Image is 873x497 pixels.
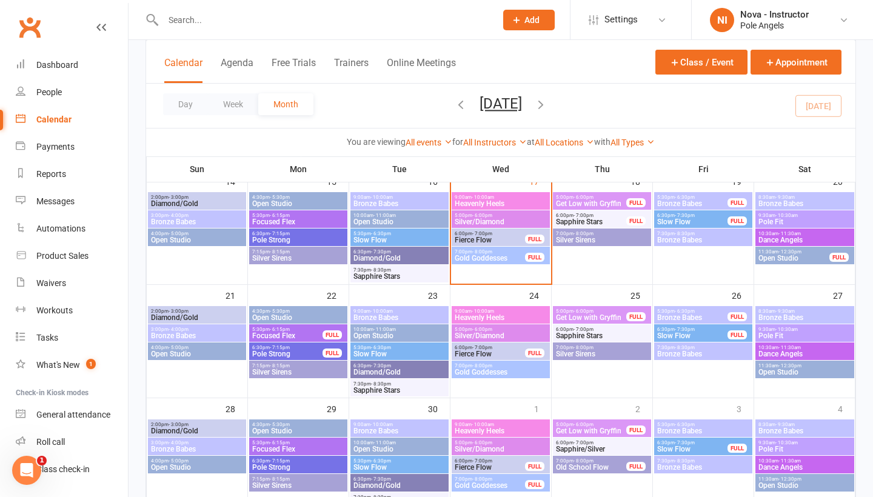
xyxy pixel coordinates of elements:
span: Open Studio [758,255,830,262]
span: Slow Flow [657,218,728,225]
div: FULL [323,330,342,339]
span: - 10:00am [472,422,494,427]
input: Search... [159,12,487,28]
span: 9:30am [758,440,852,445]
div: FULL [323,349,342,358]
span: - 6:15pm [270,440,290,445]
span: 7:00pm [454,249,526,255]
span: - 7:00pm [472,345,492,350]
span: Get Low with Gryffin [555,427,627,435]
span: 2:00pm [150,422,244,427]
div: Payments [36,142,75,152]
span: 11:30am [758,249,830,255]
span: - 5:00pm [169,458,189,464]
div: Roll call [36,437,65,447]
span: 10:00am [353,440,446,445]
span: - 8:15pm [270,363,290,369]
span: - 6:15pm [270,213,290,218]
div: What's New [36,360,80,370]
th: Tue [349,156,450,182]
button: Calendar [164,57,202,83]
strong: You are viewing [347,137,406,147]
span: - 5:00pm [169,345,189,350]
strong: at [527,137,535,147]
span: Dance Angels [758,236,852,244]
span: - 6:30pm [371,345,391,350]
span: - 8:00pm [574,231,594,236]
div: FULL [727,444,747,453]
a: Reports [16,161,128,188]
span: Fierce Flow [454,236,526,244]
span: - 4:00pm [169,440,189,445]
span: Pole Strong [252,350,323,358]
div: 2 [635,398,652,418]
span: - 8:00pm [574,345,594,350]
span: Bronze Babes [353,200,446,207]
div: 29 [327,398,349,418]
span: Silver/Diamond [454,332,547,339]
span: Silver/Diamond [454,445,547,453]
div: Dashboard [36,60,78,70]
span: 5:30pm [252,327,323,332]
span: 3:00pm [150,440,244,445]
div: FULL [727,312,747,321]
div: FULL [525,349,544,358]
th: Sat [754,156,855,182]
span: Dance Angels [758,350,852,358]
span: - 5:30pm [270,309,290,314]
span: - 10:00am [370,422,393,427]
div: 28 [226,398,247,418]
button: Day [163,93,208,115]
span: Open Studio [252,200,345,207]
span: 7:30pm [353,267,446,273]
span: - 4:00pm [169,213,189,218]
div: FULL [626,216,646,225]
div: Calendar [36,115,72,124]
span: 9:00am [353,195,446,200]
a: All Types [610,138,655,147]
span: Bronze Babes [758,314,852,321]
span: - 11:00am [373,213,396,218]
span: 7:15pm [252,363,345,369]
span: Sapphire Stars [555,218,627,225]
div: 30 [428,398,450,418]
span: Bronze Babes [657,427,750,435]
span: - 3:00pm [169,422,189,427]
button: Agenda [221,57,253,83]
span: Pole Fit [758,332,852,339]
span: 7:00pm [454,363,547,369]
span: - 8:30pm [675,231,695,236]
iframe: Intercom live chat [12,456,41,485]
span: - 8:00pm [472,249,492,255]
span: 9:00am [454,422,547,427]
div: Waivers [36,278,66,288]
span: - 10:00am [472,309,494,314]
span: - 7:15pm [270,458,290,464]
span: 6:00pm [555,327,649,332]
button: Online Meetings [387,57,456,83]
span: - 6:30pm [675,422,695,427]
strong: for [452,137,463,147]
div: FULL [525,253,544,262]
button: Class / Event [655,50,748,75]
span: Diamond/Gold [150,427,244,435]
span: Slow Flow [657,445,728,453]
span: - 7:30pm [675,440,695,445]
span: - 7:30pm [371,363,391,369]
span: 5:00pm [454,327,547,332]
div: People [36,87,62,97]
a: People [16,79,128,106]
span: 10:00am [353,213,446,218]
span: - 7:00pm [574,327,594,332]
div: Nova - Instructor [740,9,809,20]
div: 26 [732,285,754,305]
span: 6:00pm [454,231,526,236]
span: Gold Goddesses [454,255,526,262]
div: FULL [626,425,646,435]
a: Clubworx [15,12,45,42]
span: 5:00pm [555,195,627,200]
span: Sapphire/Silver [555,445,649,453]
span: - 7:15pm [270,231,290,236]
button: Free Trials [272,57,316,83]
span: 4:00pm [150,458,244,464]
